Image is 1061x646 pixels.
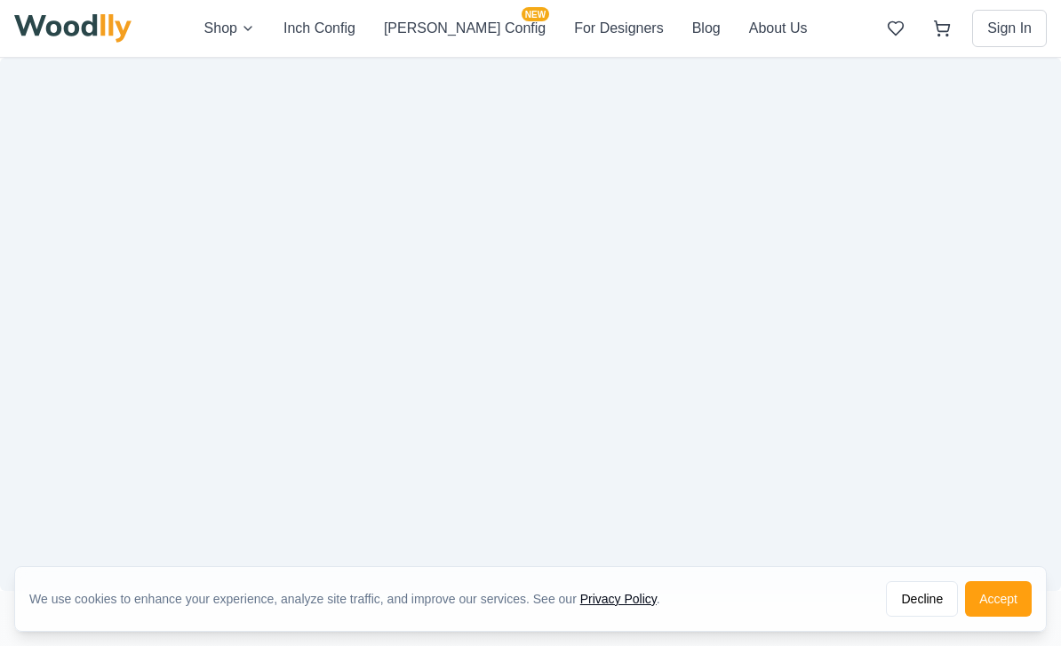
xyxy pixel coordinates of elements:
button: Decline [886,581,958,617]
button: Shop [204,18,255,39]
a: Privacy Policy [580,592,657,606]
button: [PERSON_NAME] ConfigNEW [384,18,546,39]
button: For Designers [574,18,663,39]
div: We use cookies to enhance your experience, analyze site traffic, and improve our services. See our . [29,590,674,608]
span: NEW [522,7,549,21]
img: Woodlly [14,14,132,43]
button: About Us [749,18,808,39]
button: Accept [965,581,1032,617]
button: Sign In [972,10,1047,47]
button: Inch Config [283,18,355,39]
button: Blog [692,18,721,39]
